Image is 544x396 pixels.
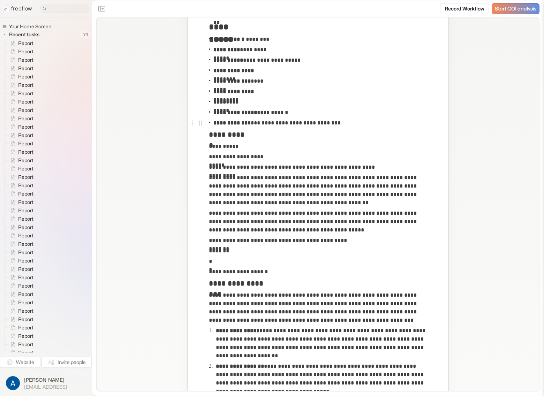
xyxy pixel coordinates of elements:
[17,40,36,47] span: Report
[17,257,36,264] span: Report
[17,65,36,72] span: Report
[5,81,36,89] a: Report
[17,73,36,80] span: Report
[5,39,36,47] a: Report
[5,315,36,323] a: Report
[5,215,36,223] a: Report
[8,31,41,38] span: Recent tasks
[5,248,36,257] a: Report
[4,374,88,392] button: [PERSON_NAME][EMAIL_ADDRESS]
[17,215,36,222] span: Report
[17,282,36,289] span: Report
[5,265,36,273] a: Report
[5,307,36,315] a: Report
[5,349,36,357] a: Report
[5,98,36,106] a: Report
[17,165,36,172] span: Report
[17,148,36,155] span: Report
[5,240,36,248] a: Report
[5,64,36,73] a: Report
[11,5,32,13] p: freeflow
[5,114,36,123] a: Report
[5,298,36,307] a: Report
[5,198,36,206] a: Report
[5,165,36,173] a: Report
[188,119,196,127] button: Add block
[5,332,36,340] a: Report
[196,119,205,127] button: Open block menu
[17,316,36,323] span: Report
[17,307,36,314] span: Report
[17,48,36,55] span: Report
[17,56,36,63] span: Report
[17,291,36,298] span: Report
[17,249,36,256] span: Report
[17,115,36,122] span: Report
[17,224,36,231] span: Report
[17,132,36,139] span: Report
[24,376,67,383] span: [PERSON_NAME]
[5,282,36,290] a: Report
[2,30,42,39] button: Recent tasks
[17,232,36,239] span: Report
[495,6,536,12] span: Start COI analysis
[17,207,36,214] span: Report
[5,106,36,114] a: Report
[96,3,107,14] button: Close the sidebar
[3,5,32,13] a: freeflow
[17,190,36,197] span: Report
[5,139,36,148] a: Report
[5,47,36,56] a: Report
[6,376,20,390] img: profile
[17,157,36,164] span: Report
[2,23,54,30] a: Your Home Screen
[492,3,539,14] a: Start COI analysis
[5,206,36,215] a: Report
[5,131,36,139] a: Report
[17,266,36,273] span: Report
[5,231,36,240] a: Report
[17,90,36,97] span: Report
[5,323,36,332] a: Report
[440,3,489,14] a: Record Workflow
[17,140,36,147] span: Report
[5,340,36,349] a: Report
[17,241,36,247] span: Report
[5,273,36,282] a: Report
[5,123,36,131] a: Report
[5,89,36,98] a: Report
[5,173,36,181] a: Report
[5,56,36,64] a: Report
[17,107,36,114] span: Report
[17,349,36,356] span: Report
[5,148,36,156] a: Report
[17,123,36,130] span: Report
[17,98,36,105] span: Report
[17,199,36,206] span: Report
[5,156,36,165] a: Report
[5,181,36,190] a: Report
[5,223,36,231] a: Report
[41,357,92,368] button: Invite people
[5,257,36,265] a: Report
[80,30,92,39] span: 74
[17,299,36,306] span: Report
[5,73,36,81] a: Report
[17,274,36,281] span: Report
[17,333,36,340] span: Report
[5,190,36,198] a: Report
[17,324,36,331] span: Report
[24,384,67,390] span: [EMAIL_ADDRESS]
[5,290,36,298] a: Report
[17,82,36,89] span: Report
[8,23,53,30] span: Your Home Screen
[17,182,36,189] span: Report
[17,341,36,348] span: Report
[17,174,36,181] span: Report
